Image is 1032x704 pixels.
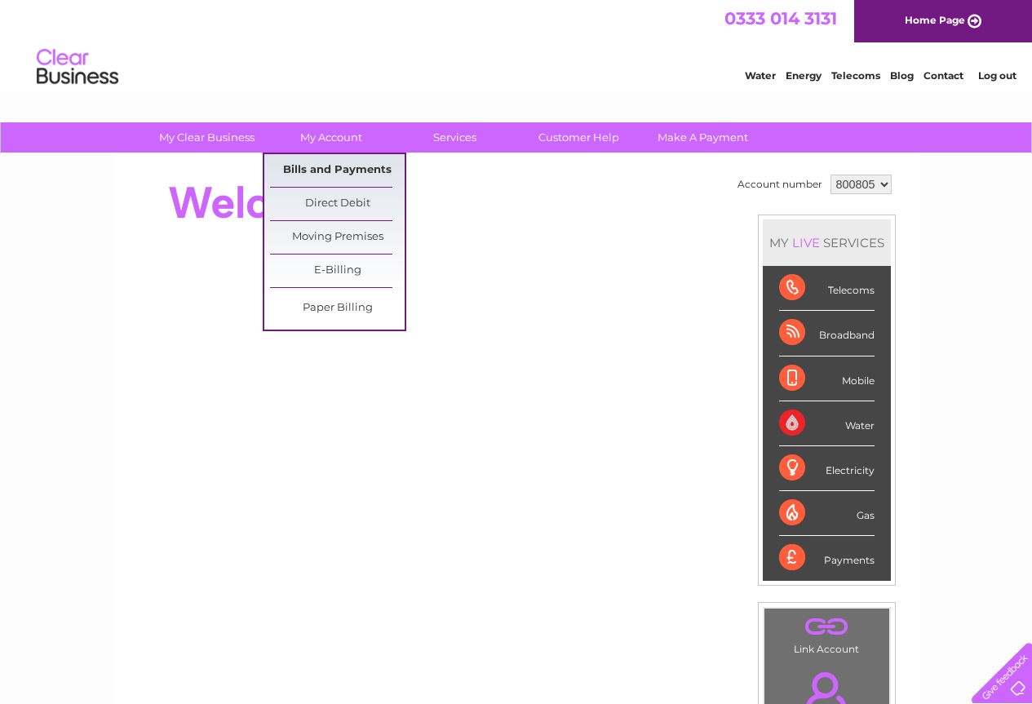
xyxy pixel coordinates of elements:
div: Gas [779,491,875,536]
div: Water [779,401,875,446]
a: . [768,613,885,641]
div: Payments [779,536,875,580]
td: Link Account [764,608,890,659]
a: Blog [890,69,914,82]
a: Log out [978,69,1016,82]
a: My Account [264,122,398,153]
div: Mobile [779,356,875,401]
a: Bills and Payments [270,154,405,187]
div: MY SERVICES [763,219,891,266]
a: Contact [923,69,963,82]
a: E-Billing [270,255,405,287]
a: Paper Billing [270,292,405,325]
a: Customer Help [512,122,646,153]
a: Telecoms [831,69,880,82]
div: Broadband [779,311,875,356]
td: Account number [733,170,826,198]
div: LIVE [789,235,823,250]
a: Services [388,122,522,153]
img: logo.png [36,42,119,92]
a: 0333 014 3131 [724,8,837,29]
a: My Clear Business [140,122,274,153]
a: Moving Premises [270,221,405,254]
a: Water [745,69,776,82]
a: Energy [786,69,822,82]
div: Telecoms [779,266,875,311]
div: Clear Business is a trading name of Verastar Limited (registered in [GEOGRAPHIC_DATA] No. 3667643... [131,9,902,79]
a: Direct Debit [270,188,405,220]
a: Make A Payment [636,122,770,153]
div: Electricity [779,446,875,491]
